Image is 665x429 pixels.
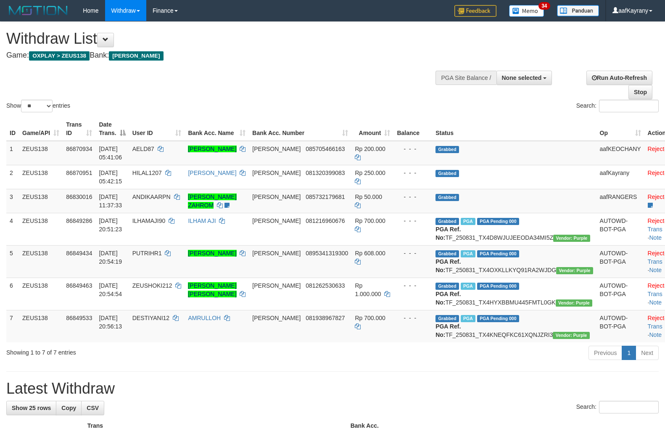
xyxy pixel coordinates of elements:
img: panduan.png [557,5,599,16]
span: PUTRIHR1 [132,250,162,257]
span: PGA Pending [477,283,519,290]
th: User ID: activate to sort column ascending [129,117,185,141]
span: ANDIKAARPN [132,193,171,200]
a: Next [636,346,659,360]
span: [DATE] 20:56:13 [99,315,122,330]
td: ZEUS138 [19,189,63,213]
button: None selected [496,71,552,85]
span: DESTIYANI12 [132,315,169,321]
a: [PERSON_NAME] [188,146,236,152]
td: TF_250831_TX4OXKLLKYQ91RA2WJDG [432,245,596,278]
td: AUTOWD-BOT-PGA [596,310,644,342]
span: [PERSON_NAME] [109,51,163,61]
div: - - - [397,281,429,290]
a: Note [649,331,662,338]
a: 1 [622,346,636,360]
h1: Withdraw List [6,30,435,47]
span: 86849463 [66,282,92,289]
a: [PERSON_NAME] [188,250,236,257]
td: AUTOWD-BOT-PGA [596,278,644,310]
span: 86830016 [66,193,92,200]
a: Reject [648,315,665,321]
img: Button%20Memo.svg [509,5,544,17]
span: Copy 081320399083 to clipboard [306,169,345,176]
a: Reject [648,217,665,224]
td: 3 [6,189,19,213]
a: Stop [628,85,652,99]
span: HILAL1207 [132,169,162,176]
a: Run Auto-Refresh [586,71,652,85]
span: Marked by aafRornrotha [461,250,475,257]
td: ZEUS138 [19,141,63,165]
span: Marked by aafRornrotha [461,283,475,290]
td: 6 [6,278,19,310]
span: Rp 700.000 [355,217,385,224]
label: Search: [576,401,659,413]
a: [PERSON_NAME] ZAHROM [188,193,236,209]
span: [PERSON_NAME] [252,282,301,289]
label: Show entries [6,100,70,112]
span: [PERSON_NAME] [252,250,301,257]
h1: Latest Withdraw [6,380,659,397]
td: aafRANGERS [596,189,644,213]
span: Rp 250.000 [355,169,385,176]
span: 86870934 [66,146,92,152]
span: Marked by aafRornrotha [461,315,475,322]
a: Reject [648,250,665,257]
span: Grabbed [435,283,459,290]
th: Bank Acc. Number: activate to sort column ascending [249,117,351,141]
td: ZEUS138 [19,278,63,310]
span: [DATE] 20:54:54 [99,282,122,297]
td: TF_250831_TX4HYXBBMU445FMTL0GK [432,278,596,310]
div: - - - [397,249,429,257]
span: [PERSON_NAME] [252,169,301,176]
span: PGA Pending [477,218,519,225]
span: 86849434 [66,250,92,257]
div: - - - [397,193,429,201]
a: ILHAM AJI [188,217,216,224]
span: Copy 0895341319300 to clipboard [306,250,348,257]
span: Grabbed [435,170,459,177]
span: [DATE] 05:41:06 [99,146,122,161]
a: Show 25 rows [6,401,56,415]
span: Copy 081938967827 to clipboard [306,315,345,321]
span: Copy [61,405,76,411]
span: Marked by aafRornrotha [461,218,475,225]
input: Search: [599,401,659,413]
td: TF_250831_TX4KNEQFKC61XQNJZRI3 [432,310,596,342]
span: 86849533 [66,315,92,321]
span: PGA Pending [477,315,519,322]
span: AELD87 [132,146,154,152]
div: Showing 1 to 7 of 7 entries [6,345,271,357]
span: Rp 700.000 [355,315,385,321]
div: - - - [397,169,429,177]
th: Game/API: activate to sort column ascending [19,117,63,141]
span: ILHAMAJI90 [132,217,166,224]
td: 4 [6,213,19,245]
a: Copy [56,401,82,415]
td: AUTOWD-BOT-PGA [596,245,644,278]
span: [DATE] 05:42:15 [99,169,122,185]
span: Grabbed [435,146,459,153]
span: 86849286 [66,217,92,224]
span: [DATE] 20:51:23 [99,217,122,233]
b: PGA Ref. No: [435,226,461,241]
span: Vendor URL: https://trx4.1velocity.biz [556,267,593,274]
span: Grabbed [435,218,459,225]
span: Rp 50.000 [355,193,382,200]
a: CSV [81,401,104,415]
td: 7 [6,310,19,342]
span: [PERSON_NAME] [252,146,301,152]
input: Search: [599,100,659,112]
a: [PERSON_NAME] [PERSON_NAME] [188,282,236,297]
th: Amount: activate to sort column ascending [351,117,393,141]
span: Rp 1.000.000 [355,282,381,297]
th: Balance [393,117,432,141]
th: Status [432,117,596,141]
span: [DATE] 20:54:19 [99,250,122,265]
img: Feedback.jpg [454,5,496,17]
span: 34 [538,2,550,10]
span: Copy 085705466163 to clipboard [306,146,345,152]
div: PGA Site Balance / [435,71,496,85]
span: PGA Pending [477,250,519,257]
